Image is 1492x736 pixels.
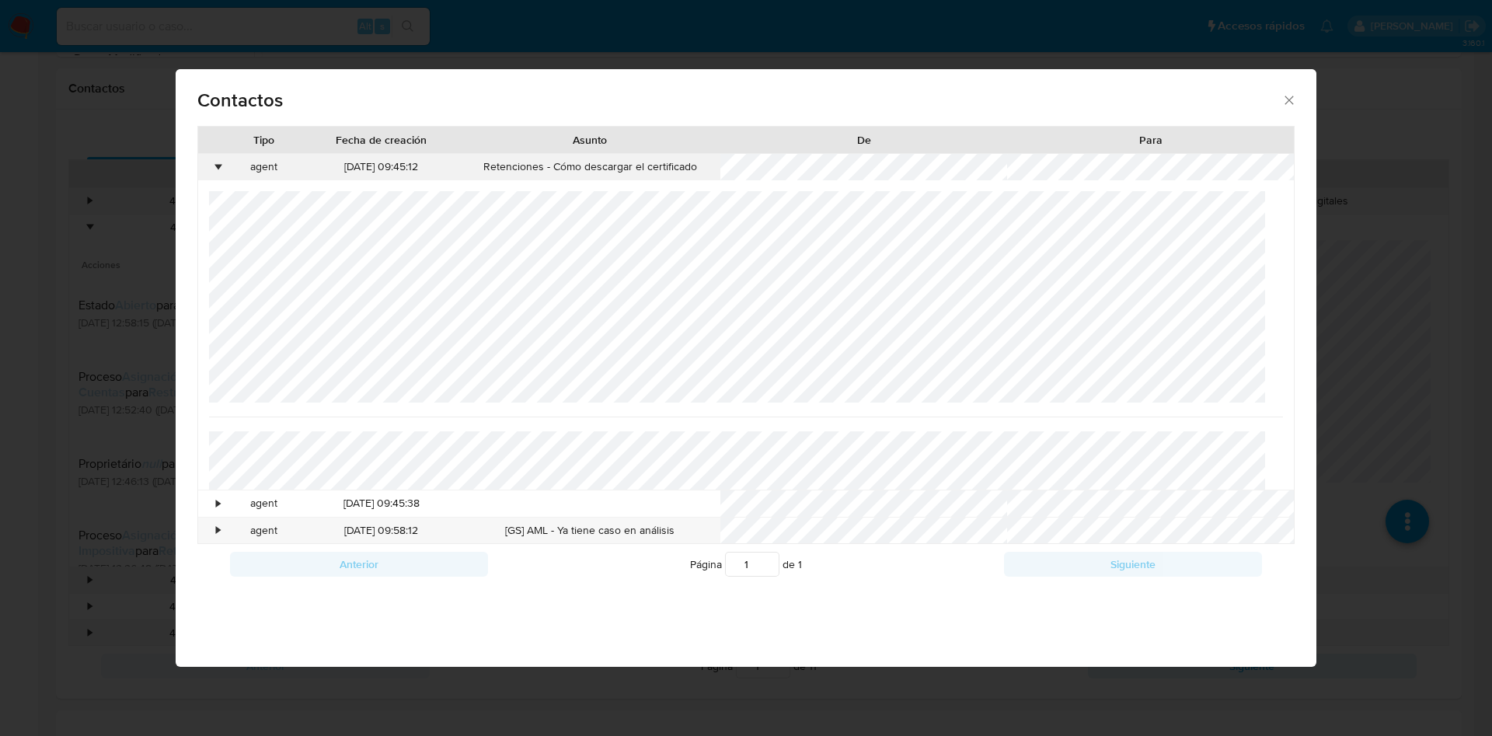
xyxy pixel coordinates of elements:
div: Para [1018,132,1283,148]
span: Contactos [197,91,1281,110]
div: Asunto [471,132,710,148]
div: • [217,523,221,539]
div: • [217,496,221,511]
button: close [1281,92,1295,106]
span: 1 [798,556,802,572]
div: [DATE] 09:45:12 [303,154,459,180]
div: [DATE] 09:45:38 [303,490,459,517]
button: Siguiente [1004,552,1262,577]
div: Fecha de creación [314,132,448,148]
div: [DATE] 09:58:12 [303,518,459,544]
div: • [217,159,221,175]
div: agent [225,490,304,517]
div: agent [225,518,304,544]
span: Página de [690,552,802,577]
div: Retenciones - Cómo descargar el certificado [460,154,721,180]
div: Tipo [236,132,293,148]
div: De [731,132,996,148]
div: [GS] AML - Ya tiene caso en análisis [460,518,721,544]
div: agent [225,154,304,180]
button: Anterior [230,552,488,577]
